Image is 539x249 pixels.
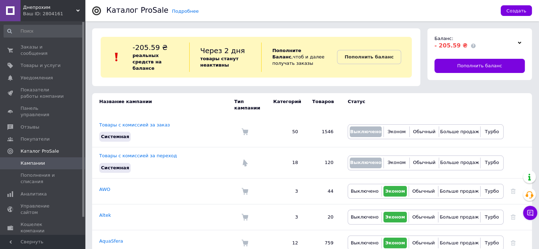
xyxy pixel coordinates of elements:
span: Кампании [21,160,45,166]
td: 20 [305,204,341,230]
td: Название кампании [92,93,234,117]
span: Управление сайтом [21,203,66,216]
b: реальных средств на балансе [133,53,162,71]
img: :exclamation: [111,52,122,62]
button: Обычный [411,126,437,137]
a: AquaSfera [99,238,123,244]
button: Турбо [482,212,501,222]
td: Тип кампании [234,93,266,117]
button: Больше продаж [440,186,478,197]
span: Пополнить баланс [457,63,502,69]
span: Больше продаж [440,160,479,165]
a: Товары с комиссией за переход [99,153,177,158]
span: Каталог ProSale [21,148,59,154]
div: Каталог ProSale [106,7,168,14]
span: Показатели работы компании [21,87,66,100]
button: Турбо [482,186,501,197]
span: - 205.59 ₴ [434,42,467,49]
button: Турбо [482,126,501,137]
span: Эконом [385,214,405,220]
span: Больше продаж [440,240,479,245]
button: Больше продаж [440,238,478,248]
span: Покупатели [21,136,50,142]
a: Altek [99,213,111,218]
button: Турбо [482,158,501,168]
div: Ваш ID: 2804161 [23,11,85,17]
button: Обычный [411,186,436,197]
a: Удалить [511,214,516,220]
span: Кошелек компании [21,221,66,234]
button: Обычный [411,158,437,168]
span: Обычный [412,188,434,194]
td: Статус [341,93,504,117]
span: Эконом [388,129,406,134]
span: Турбо [485,129,499,134]
span: Выключено [351,240,378,245]
span: Системная [101,165,129,170]
input: Поиск [4,25,84,38]
button: Чат с покупателем [523,206,537,220]
span: Заказы и сообщения [21,44,66,57]
span: Системная [101,134,129,139]
span: Больше продаж [440,214,479,220]
b: Пополнить баланс [344,54,393,60]
span: Выключено [350,160,381,165]
button: Выключено [350,186,380,197]
span: Обычный [412,214,434,220]
td: Товаров [305,93,341,117]
span: Обычный [413,160,435,165]
span: Турбо [485,188,499,194]
button: Эконом [386,126,408,137]
span: Уведомления [21,75,53,81]
span: Эконом [385,240,405,245]
a: Пополнить баланс [434,59,525,73]
td: 3 [266,204,305,230]
button: Выключено [350,158,382,168]
button: Больше продаж [441,126,478,137]
span: Аналитика [21,191,47,197]
span: Через 2 дня [200,46,245,55]
span: Выключено [350,129,381,134]
button: Больше продаж [440,212,478,222]
b: Пополните Баланс [272,48,301,60]
span: Турбо [485,240,499,245]
b: товары станут неактивны [200,56,238,68]
img: Комиссия за заказ [241,214,248,221]
button: Обычный [411,212,436,222]
span: Товары и услуги [21,62,61,69]
span: Обычный [412,240,434,245]
span: Больше продаж [440,129,479,134]
button: Выключено [350,212,380,222]
span: Турбо [485,160,499,165]
img: Комиссия за заказ [241,239,248,247]
button: Эконом [383,238,407,248]
button: Турбо [482,238,501,248]
button: Создать [501,5,532,16]
a: Подробнее [172,9,198,14]
a: Удалить [511,188,516,194]
span: Выключено [351,214,378,220]
td: 50 [266,117,305,147]
td: Категорий [266,93,305,117]
span: -205.59 ₴ [133,43,168,52]
div: , чтоб и далее получать заказы [261,43,337,72]
a: Удалить [511,240,516,245]
span: Больше продаж [440,188,479,194]
span: Панель управления [21,105,66,118]
span: Эконом [388,160,406,165]
img: Комиссия за заказ [241,128,248,135]
td: 120 [305,147,341,178]
span: Днепрохим [23,4,76,11]
button: Эконом [383,212,407,222]
button: Выключено [350,126,382,137]
a: Пополнить баланс [337,50,401,64]
span: Турбо [485,214,499,220]
button: Эконом [386,158,408,168]
td: 44 [305,178,341,204]
span: Отзывы [21,124,39,130]
button: Эконом [383,186,407,197]
td: 1546 [305,117,341,147]
span: Обычный [413,129,435,134]
button: Обычный [411,238,436,248]
span: Баланс: [434,36,453,41]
